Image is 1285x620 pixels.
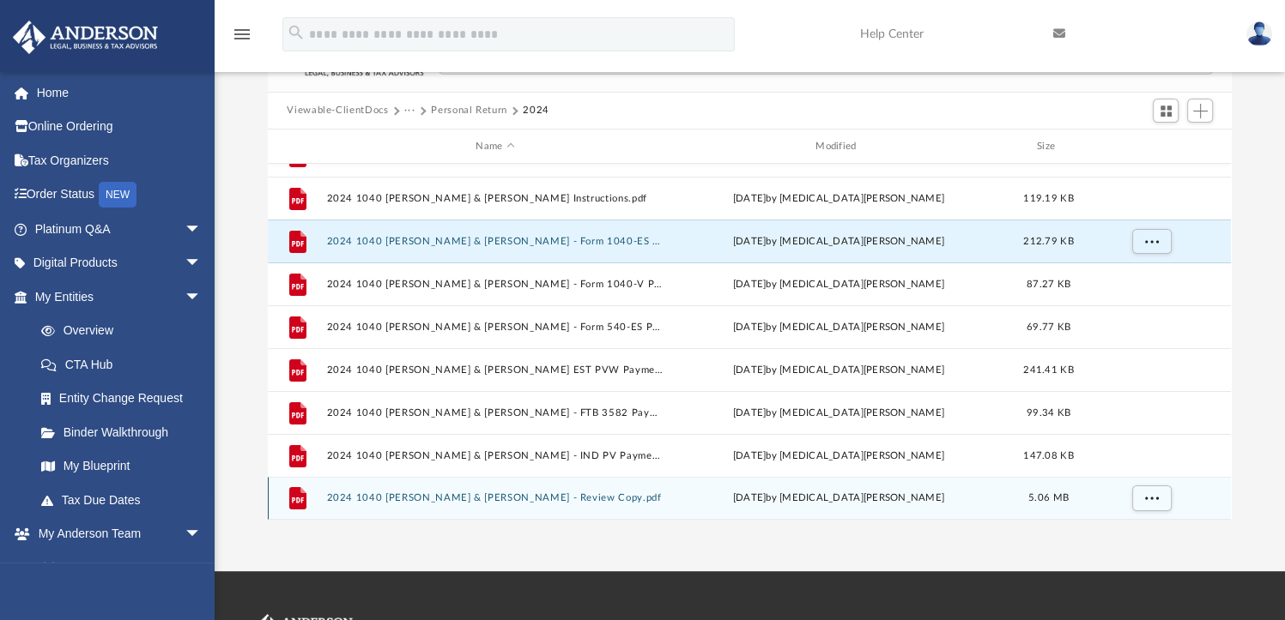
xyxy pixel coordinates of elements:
a: My Anderson Teamarrow_drop_down [12,517,219,551]
button: Switch to Grid View [1153,99,1179,123]
div: by [MEDICAL_DATA][PERSON_NAME] [670,363,1007,378]
span: 212.79 KB [1024,237,1074,246]
i: search [287,23,306,42]
button: 2024 1040 [PERSON_NAME] & [PERSON_NAME] EST PVW Payment Voucher.pdf [327,364,664,376]
div: Name [326,139,663,154]
div: by [MEDICAL_DATA][PERSON_NAME] [670,448,1007,464]
div: by [MEDICAL_DATA][PERSON_NAME] [670,234,1007,250]
a: menu [232,33,252,45]
button: 2024 1040 [PERSON_NAME] & [PERSON_NAME] - IND PV Payment Voucher.pdf [327,450,664,461]
button: More options [1132,486,1172,512]
span: 69.77 KB [1027,322,1070,332]
a: My Blueprint [24,449,219,484]
span: [DATE] [733,365,767,375]
a: Platinum Q&Aarrow_drop_down [12,212,227,246]
a: Home [12,75,227,110]
span: 5.06 MB [1028,494,1069,503]
div: by [MEDICAL_DATA][PERSON_NAME] [670,191,1007,207]
span: arrow_drop_down [185,280,219,315]
span: 87.27 KB [1027,280,1070,289]
span: arrow_drop_down [185,517,219,552]
span: [DATE] [733,408,767,418]
span: [DATE] [733,451,767,460]
div: NEW [99,182,136,208]
span: 119.19 KB [1024,194,1074,203]
div: by [MEDICAL_DATA][PERSON_NAME] [670,277,1007,292]
img: User Pic [1246,21,1272,46]
span: [DATE] [733,194,767,203]
div: Size [1015,139,1083,154]
span: [DATE] [733,280,767,289]
div: id [1091,139,1211,154]
button: ··· [404,103,415,118]
button: 2024 1040 [PERSON_NAME] & [PERSON_NAME] - FTB 3582 Payment Voucher.pdf [327,407,664,418]
button: Viewable-ClientDocs [287,103,388,118]
div: grid [268,164,1231,519]
span: 99.34 KB [1027,408,1070,418]
a: CTA Hub [24,347,227,382]
div: by [MEDICAL_DATA][PERSON_NAME] [670,320,1007,335]
a: Online Ordering [12,110,227,144]
a: My Entitiesarrow_drop_down [12,280,227,314]
button: Add [1187,99,1213,123]
button: 2024 1040 [PERSON_NAME] & [PERSON_NAME] - Form 1040-V Payment Voucher.pdf [327,279,664,290]
button: 2024 1040 [PERSON_NAME] & [PERSON_NAME] - Review Copy.pdf [327,493,664,504]
button: More options [1132,229,1172,255]
button: 2024 1040 [PERSON_NAME] & [PERSON_NAME] - Form 1040-ES Payment Voucher.pdf [327,236,664,247]
span: [DATE] [733,237,767,246]
span: [DATE] [733,322,767,332]
a: Digital Productsarrow_drop_down [12,246,227,280]
div: id [276,139,318,154]
a: Overview [24,314,227,348]
div: by [MEDICAL_DATA][PERSON_NAME] [670,491,1007,507]
a: Entity Change Request [24,382,227,416]
div: by [MEDICAL_DATA][PERSON_NAME] [670,406,1007,421]
button: 2024 1040 [PERSON_NAME] & [PERSON_NAME] Instructions.pdf [327,193,664,204]
i: menu [232,24,252,45]
div: Modified [670,139,1007,154]
span: arrow_drop_down [185,212,219,247]
a: Binder Walkthrough [24,415,227,449]
button: Personal Return [431,103,507,118]
span: arrow_drop_down [185,246,219,281]
span: 147.08 KB [1024,451,1074,460]
button: 2024 [523,103,549,118]
button: 2024 1040 [PERSON_NAME] & [PERSON_NAME] - Form 540-ES Payment Voucher.pdf [327,322,664,333]
span: [DATE] [733,494,767,503]
a: Tax Organizers [12,143,227,178]
a: Order StatusNEW [12,178,227,213]
a: My Anderson Team [24,551,210,585]
span: 241.41 KB [1024,365,1074,375]
img: Anderson Advisors Platinum Portal [8,21,163,54]
a: Tax Due Dates [24,483,227,517]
